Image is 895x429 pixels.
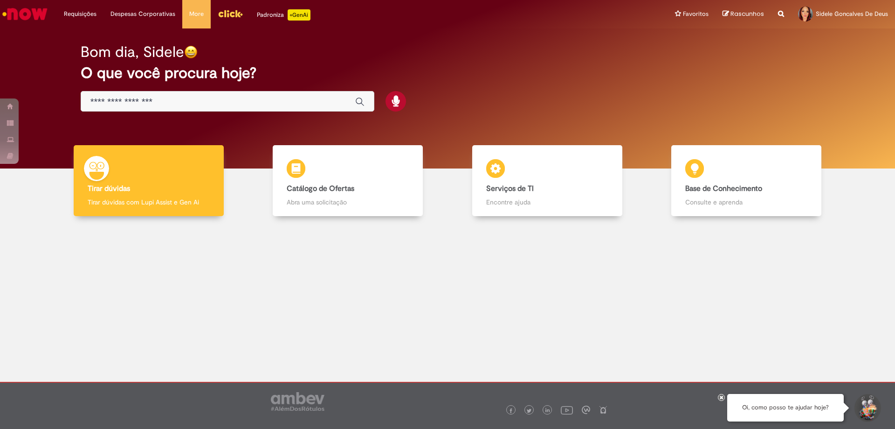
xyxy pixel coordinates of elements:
div: Oi, como posso te ajudar hoje? [727,394,844,422]
button: Iniciar Conversa de Suporte [853,394,881,422]
a: Catálogo de Ofertas Abra uma solicitação [248,145,448,217]
b: Catálogo de Ofertas [287,184,354,193]
span: Rascunhos [730,9,764,18]
img: logo_footer_linkedin.png [545,408,550,414]
p: +GenAi [288,9,310,21]
img: logo_footer_youtube.png [561,404,573,416]
b: Base de Conhecimento [685,184,762,193]
p: Consulte e aprenda [685,197,807,207]
img: logo_footer_ambev_rotulo_gray.png [271,392,324,411]
span: More [189,9,204,19]
p: Abra uma solicitação [287,197,409,207]
img: logo_footer_facebook.png [509,408,513,413]
img: click_logo_yellow_360x200.png [218,7,243,21]
h2: Bom dia, Sidele [81,44,184,60]
img: logo_footer_naosei.png [599,406,607,414]
div: Padroniza [257,9,310,21]
b: Serviços de TI [486,184,534,193]
a: Serviços de TI Encontre ajuda [447,145,647,217]
span: Sidele Goncalves De Deus [816,10,888,18]
span: Requisições [64,9,96,19]
img: logo_footer_workplace.png [582,406,590,414]
span: Despesas Corporativas [110,9,175,19]
p: Tirar dúvidas com Lupi Assist e Gen Ai [88,197,210,207]
span: Favoritos [683,9,709,19]
img: happy-face.png [184,45,198,59]
h2: O que você procura hoje? [81,65,815,81]
p: Encontre ajuda [486,197,608,207]
a: Tirar dúvidas Tirar dúvidas com Lupi Assist e Gen Ai [49,145,248,217]
a: Base de Conhecimento Consulte e aprenda [647,145,847,217]
img: logo_footer_twitter.png [527,408,531,413]
img: ServiceNow [1,5,49,23]
a: Rascunhos [723,10,764,19]
b: Tirar dúvidas [88,184,130,193]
